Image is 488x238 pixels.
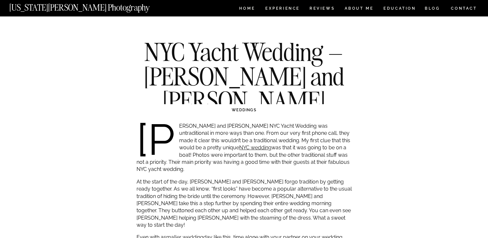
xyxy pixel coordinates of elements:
[239,144,271,151] a: NYC wedding
[265,6,299,12] a: Experience
[232,108,256,112] a: WEDDINGS
[451,5,477,12] a: CONTACT
[137,123,352,173] p: [PERSON_NAME] and [PERSON_NAME] NYC Yacht Wedding was untraditional in more ways than one. From o...
[137,178,352,229] p: At the start of the day, [PERSON_NAME] and [PERSON_NAME] forgo tradition by getting ready togethe...
[238,6,256,12] a: HOME
[425,6,440,12] a: BLOG
[344,6,374,12] a: ABOUT ME
[127,40,361,113] h1: NYC Yacht Wedding – [PERSON_NAME] and [PERSON_NAME]
[383,6,417,12] a: EDUCATION
[310,6,334,12] a: REVIEWS
[9,3,171,9] a: [US_STATE][PERSON_NAME] Photography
